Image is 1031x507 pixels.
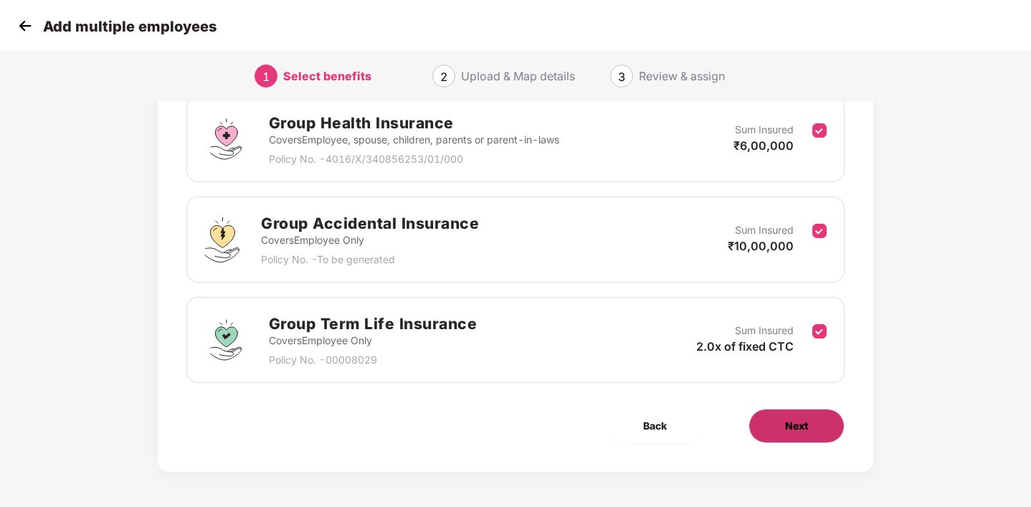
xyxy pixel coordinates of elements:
[639,65,725,87] div: Review & assign
[735,122,794,138] p: Sum Insured
[204,118,247,161] img: svg+xml;base64,PHN2ZyBpZD0iR3JvdXBfSGVhbHRoX0luc3VyYW5jZSIgZGF0YS1uYW1lPSJHcm91cCBIZWFsdGggSW5zdX...
[269,132,559,148] p: Covers Employee, spouse, children, parents or parent-in-laws
[607,409,703,443] button: Back
[749,409,845,443] button: Next
[728,239,794,253] span: ₹10,00,000
[262,70,270,84] span: 1
[643,418,667,434] span: Back
[261,232,479,248] p: Covers Employee Only
[204,318,247,361] img: svg+xml;base64,PHN2ZyBpZD0iR3JvdXBfVGVybV9MaWZlX0luc3VyYW5jZSIgZGF0YS1uYW1lPSJHcm91cCBUZXJtIExpZm...
[618,70,625,84] span: 3
[461,65,575,87] div: Upload & Map details
[269,333,478,349] p: Covers Employee Only
[261,252,479,267] p: Policy No. - To be generated
[269,352,478,368] p: Policy No. - 00008029
[696,339,794,354] span: 2.0x of fixed CTC
[283,65,371,87] div: Select benefits
[269,151,559,167] p: Policy No. - 4016/X/340856253/01/000
[269,312,478,336] h2: Group Term Life Insurance
[735,222,794,238] p: Sum Insured
[733,138,794,153] span: ₹6,00,000
[785,418,808,434] span: Next
[43,18,217,35] p: Add multiple employees
[269,111,559,135] h2: Group Health Insurance
[440,70,447,84] span: 2
[735,323,794,338] p: Sum Insured
[204,217,239,262] img: svg+xml;base64,PHN2ZyB4bWxucz0iaHR0cDovL3d3dy53My5vcmcvMjAwMC9zdmciIHdpZHRoPSI0OS4zMjEiIGhlaWdodD...
[261,212,479,235] h2: Group Accidental Insurance
[14,15,36,37] img: svg+xml;base64,PHN2ZyB4bWxucz0iaHR0cDovL3d3dy53My5vcmcvMjAwMC9zdmciIHdpZHRoPSIzMCIgaGVpZ2h0PSIzMC...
